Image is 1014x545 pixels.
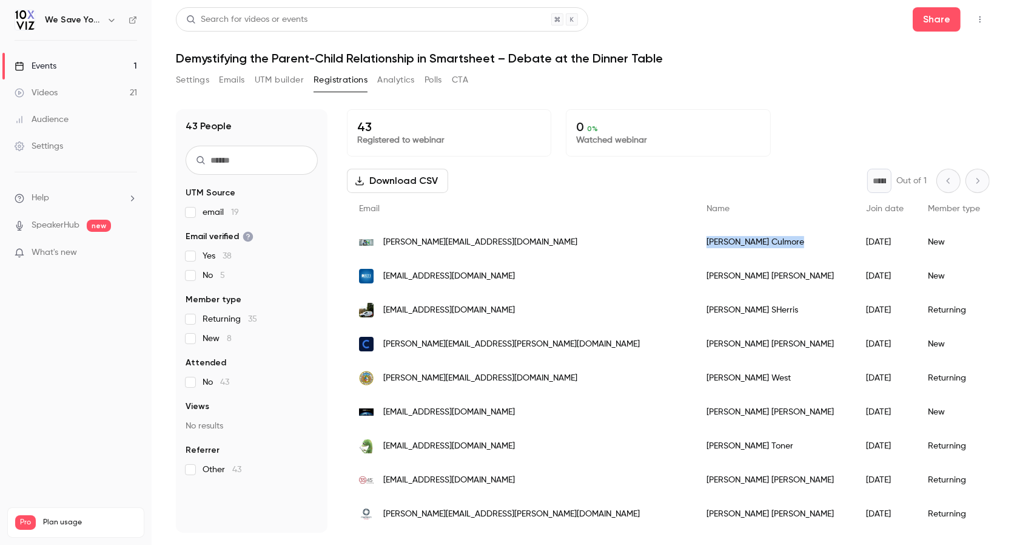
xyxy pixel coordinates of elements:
[854,497,916,531] div: [DATE]
[854,327,916,361] div: [DATE]
[359,439,374,453] img: geico.com
[694,259,854,293] div: [PERSON_NAME] [PERSON_NAME]
[576,120,760,134] p: 0
[383,236,577,249] span: [PERSON_NAME][EMAIL_ADDRESS][DOMAIN_NAME]
[359,507,374,521] img: madisontech.com.au
[694,225,854,259] div: [PERSON_NAME] Culmore
[219,70,244,90] button: Emails
[707,205,730,213] span: Name
[227,334,232,343] span: 8
[916,497,992,531] div: Returning
[203,206,239,218] span: email
[203,269,225,282] span: No
[916,259,992,293] div: New
[359,205,380,213] span: Email
[896,175,927,187] p: Out of 1
[357,134,541,146] p: Registered to webinar
[220,378,229,387] span: 43
[359,239,374,246] img: mdcharters.org
[347,169,448,193] button: Download CSV
[916,327,992,361] div: New
[15,515,36,530] span: Pro
[854,361,916,395] div: [DATE]
[359,303,374,317] img: sonrayconstruction.com
[854,293,916,327] div: [DATE]
[186,420,318,432] p: No results
[15,113,69,126] div: Audience
[383,372,577,385] span: [PERSON_NAME][EMAIL_ADDRESS][DOMAIN_NAME]
[15,87,58,99] div: Videos
[220,271,225,280] span: 5
[916,429,992,463] div: Returning
[854,429,916,463] div: [DATE]
[377,70,415,90] button: Analytics
[45,14,102,26] h6: We Save You Time!
[357,120,541,134] p: 43
[359,269,374,283] img: rti.org
[854,225,916,259] div: [DATE]
[186,119,232,134] h1: 43 People
[32,192,49,205] span: Help
[452,70,468,90] button: CTA
[186,357,226,369] span: Attended
[32,219,79,232] a: SpeakerHub
[916,293,992,327] div: Returning
[383,406,515,419] span: [EMAIL_ADDRESS][DOMAIN_NAME]
[176,51,990,66] h1: Demystifying the Parent-Child Relationship in Smartsheet – Debate at the Dinner Table
[587,124,598,133] span: 0 %
[425,70,442,90] button: Polls
[186,444,220,456] span: Referrer
[576,134,760,146] p: Watched webinar
[694,429,854,463] div: [PERSON_NAME] Toner
[255,70,304,90] button: UTM builder
[383,304,515,317] span: [EMAIL_ADDRESS][DOMAIN_NAME]
[694,497,854,531] div: [PERSON_NAME] [PERSON_NAME]
[186,13,307,26] div: Search for videos or events
[186,294,241,306] span: Member type
[232,465,241,474] span: 43
[15,140,63,152] div: Settings
[186,187,235,199] span: UTM Source
[383,440,515,453] span: [EMAIL_ADDRESS][DOMAIN_NAME]
[916,225,992,259] div: New
[694,361,854,395] div: [PERSON_NAME] West
[359,473,374,487] img: 3545consulting.com
[916,463,992,497] div: Returning
[694,463,854,497] div: [PERSON_NAME] [PERSON_NAME]
[866,205,904,213] span: Join date
[203,313,257,325] span: Returning
[15,10,35,30] img: We Save You Time!
[231,208,239,217] span: 19
[854,259,916,293] div: [DATE]
[203,376,229,388] span: No
[383,474,515,487] span: [EMAIL_ADDRESS][DOMAIN_NAME]
[854,395,916,429] div: [DATE]
[43,518,136,527] span: Plan usage
[383,508,640,521] span: [PERSON_NAME][EMAIL_ADDRESS][PERSON_NAME][DOMAIN_NAME]
[203,250,232,262] span: Yes
[359,337,374,351] img: dayforce.com
[87,220,111,232] span: new
[248,315,257,323] span: 35
[186,187,318,476] section: facet-groups
[928,205,980,213] span: Member type
[359,371,374,385] img: health.mo.gov
[694,395,854,429] div: [PERSON_NAME] [PERSON_NAME]
[694,327,854,361] div: [PERSON_NAME] [PERSON_NAME]
[694,293,854,327] div: [PERSON_NAME] SHerris
[186,231,253,243] span: Email verified
[383,270,515,283] span: [EMAIL_ADDRESS][DOMAIN_NAME]
[916,361,992,395] div: Returning
[32,246,77,259] span: What's new
[186,401,209,413] span: Views
[314,70,368,90] button: Registrations
[203,333,232,345] span: New
[916,395,992,429] div: New
[383,338,640,351] span: [PERSON_NAME][EMAIL_ADDRESS][PERSON_NAME][DOMAIN_NAME]
[176,70,209,90] button: Settings
[223,252,232,260] span: 38
[854,463,916,497] div: [DATE]
[913,7,961,32] button: Share
[359,408,374,416] img: jonesday.com
[15,60,56,72] div: Events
